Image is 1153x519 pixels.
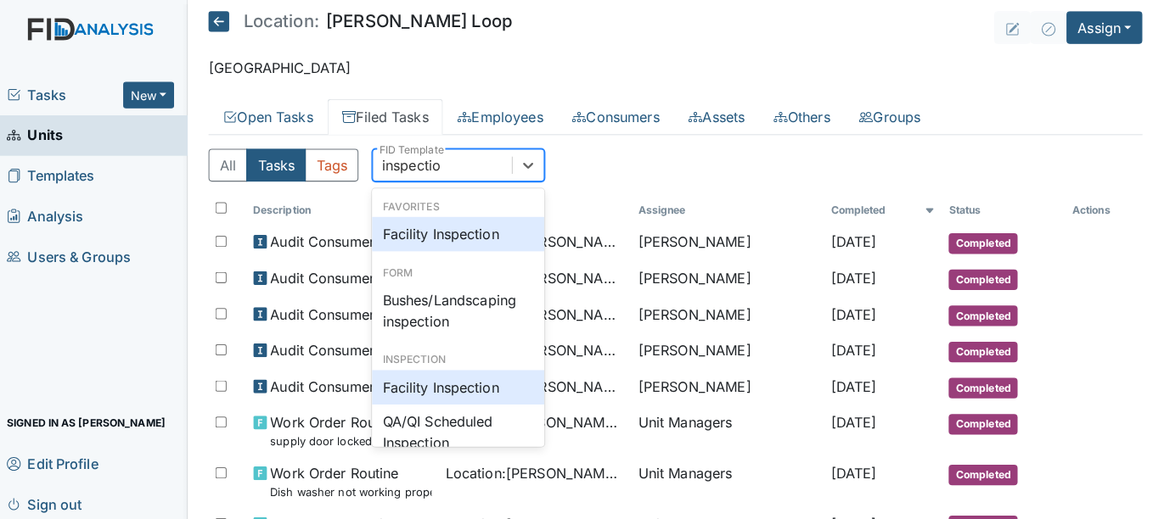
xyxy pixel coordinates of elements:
div: Form [374,264,543,279]
td: [PERSON_NAME] [629,259,819,295]
span: Completed [942,375,1010,395]
div: Facility Inspection [374,367,543,401]
div: Facility Inspection [374,216,543,250]
button: New [128,83,179,109]
a: Tasks [14,86,128,106]
button: All [212,149,250,181]
td: [PERSON_NAME] [629,224,819,259]
span: Users & Groups [14,243,136,269]
span: Audit Consumers Charts [273,373,429,393]
span: Edit Profile [14,446,104,472]
span: Sign out [14,486,87,512]
th: Toggle SortBy [250,195,440,224]
div: Type filter [212,149,360,181]
span: [DATE] [825,460,870,477]
th: Toggle SortBy [935,195,1056,224]
td: [PERSON_NAME] [629,366,819,402]
span: Signed in as [PERSON_NAME] [14,406,170,432]
p: [GEOGRAPHIC_DATA] [212,59,1133,80]
input: Toggle All Rows Selected [219,202,230,213]
td: [PERSON_NAME] [629,295,819,331]
span: Completed [942,304,1010,324]
a: Consumers [556,100,671,136]
span: Work Order Routine supply door locked [273,409,400,445]
span: Completed [942,460,1010,481]
th: Assignee [629,195,819,224]
td: Unit Managers [629,452,819,502]
th: Actions [1057,195,1133,224]
button: Tags [307,149,360,181]
button: Assign [1058,14,1133,46]
span: Location: [246,15,321,32]
span: [DATE] [825,304,870,321]
a: Groups [839,100,928,136]
div: Favorites [374,198,543,214]
span: [DATE] [825,268,870,285]
a: Assets [671,100,755,136]
span: Audit Consumers Charts [273,302,429,322]
div: Inspection [374,349,543,365]
a: Open Tasks [212,100,329,136]
span: Completed [942,410,1010,431]
span: Completed [942,268,1010,288]
span: [DATE] [825,232,870,249]
span: Audit Consumers Charts [273,231,429,251]
h5: [PERSON_NAME] Loop [212,14,511,34]
span: Work Order Routine Dish washer not working properly [273,459,433,495]
span: Location : [PERSON_NAME] Loop [446,459,622,479]
td: Unit Managers [629,402,819,452]
a: Filed Tasks [329,100,443,136]
div: Bushes/Landscaping inspection [374,282,543,336]
span: Analysis [14,203,89,229]
small: Dish washer not working properly [273,479,433,495]
span: [DATE] [825,410,870,427]
button: Tasks [250,149,308,181]
span: Units [14,123,69,149]
a: Employees [443,100,556,136]
span: [DATE] [825,339,870,356]
span: [DATE] [825,375,870,392]
a: Others [755,100,839,136]
span: Audit Consumers Charts [273,266,429,287]
span: Completed [942,339,1010,360]
div: QA/QI Scheduled Inspection [374,401,543,455]
span: Completed [942,232,1010,253]
span: Audit Consumers Charts [273,338,429,358]
th: Toggle SortBy [818,195,935,224]
td: [PERSON_NAME] [629,331,819,366]
small: supply door locked [273,429,400,445]
span: Templates [14,163,100,189]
